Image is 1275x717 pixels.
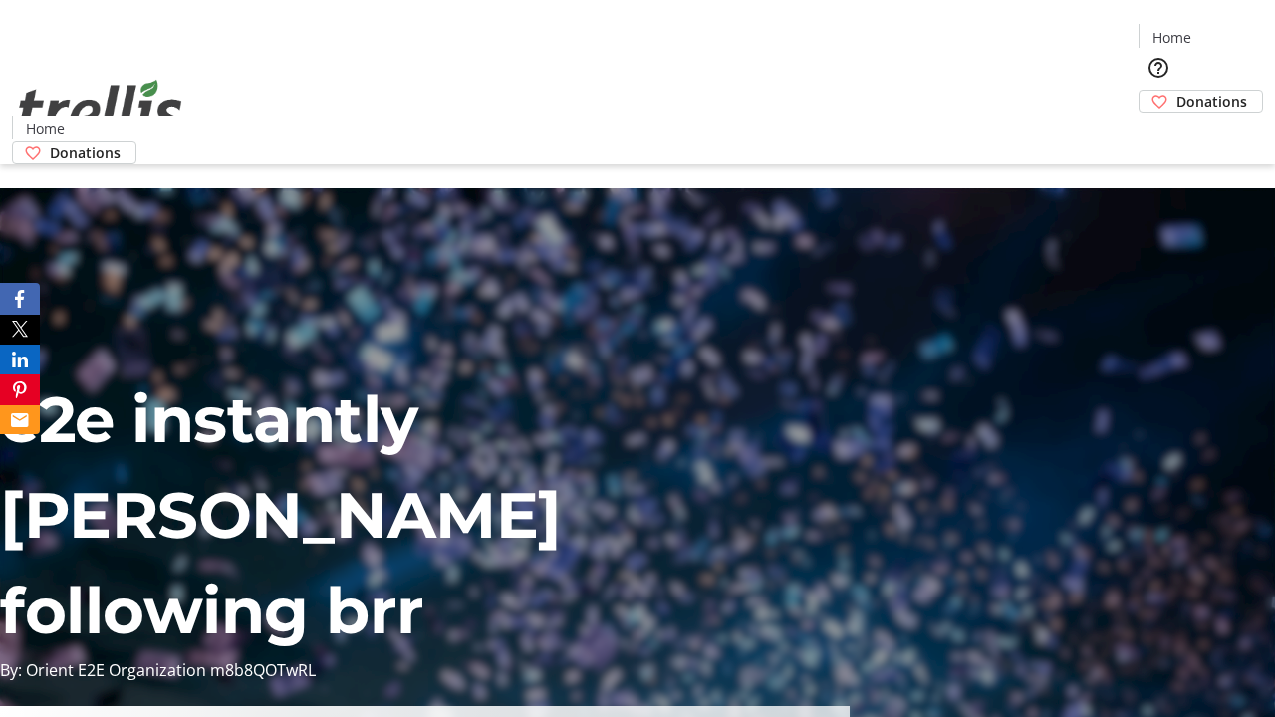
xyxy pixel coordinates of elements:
[12,58,189,157] img: Orient E2E Organization m8b8QOTwRL's Logo
[12,141,136,164] a: Donations
[1152,27,1191,48] span: Home
[1176,91,1247,112] span: Donations
[26,119,65,139] span: Home
[1139,48,1178,88] button: Help
[13,119,77,139] a: Home
[1139,90,1263,113] a: Donations
[1139,113,1178,152] button: Cart
[50,142,121,163] span: Donations
[1140,27,1203,48] a: Home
